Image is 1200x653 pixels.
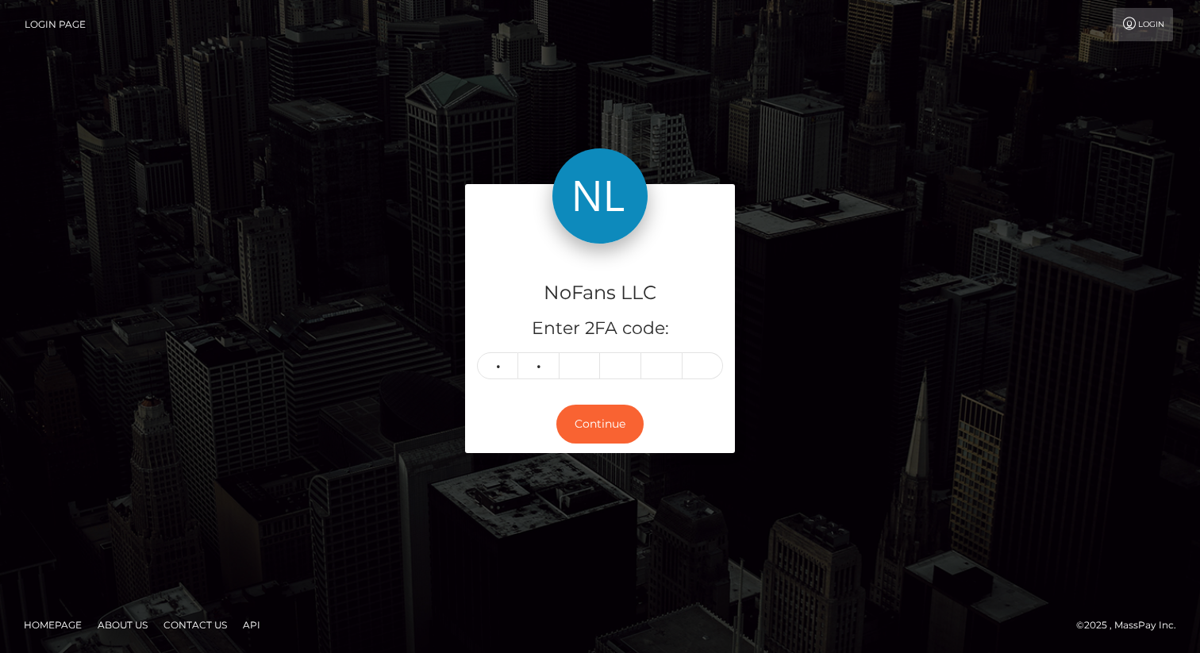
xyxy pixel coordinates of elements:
a: Contact Us [157,613,233,637]
h5: Enter 2FA code: [477,317,723,341]
a: Homepage [17,613,88,637]
h4: NoFans LLC [477,279,723,307]
img: NoFans LLC [552,148,648,244]
a: API [237,613,267,637]
a: About Us [91,613,154,637]
div: © 2025 , MassPay Inc. [1076,617,1188,634]
a: Login [1113,8,1173,41]
a: Login Page [25,8,86,41]
button: Continue [556,405,644,444]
